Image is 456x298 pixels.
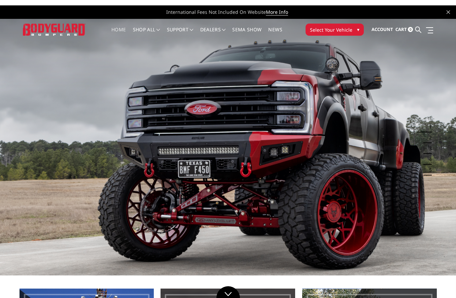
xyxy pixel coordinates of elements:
a: Home [111,27,126,40]
a: Support [167,27,194,40]
span: Cart [395,26,407,32]
img: BODYGUARD BUMPERS [23,24,86,36]
a: News [268,27,282,40]
span: ▾ [357,26,359,33]
span: Account [372,26,393,32]
span: International Fees Not Included On Website [20,5,437,19]
button: 3 of 5 [425,143,432,154]
button: Select Your Vehicle [306,24,364,36]
a: Click to Down [216,286,240,298]
a: Cart 0 [395,21,413,39]
a: Account [372,21,393,39]
a: Dealers [200,27,226,40]
a: shop all [133,27,160,40]
button: 4 of 5 [425,154,432,165]
button: 5 of 5 [425,165,432,175]
a: More Info [266,9,288,15]
a: SEMA Show [232,27,261,40]
span: Select Your Vehicle [310,26,352,33]
button: 1 of 5 [425,122,432,132]
button: 2 of 5 [425,132,432,143]
span: 0 [408,27,413,32]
